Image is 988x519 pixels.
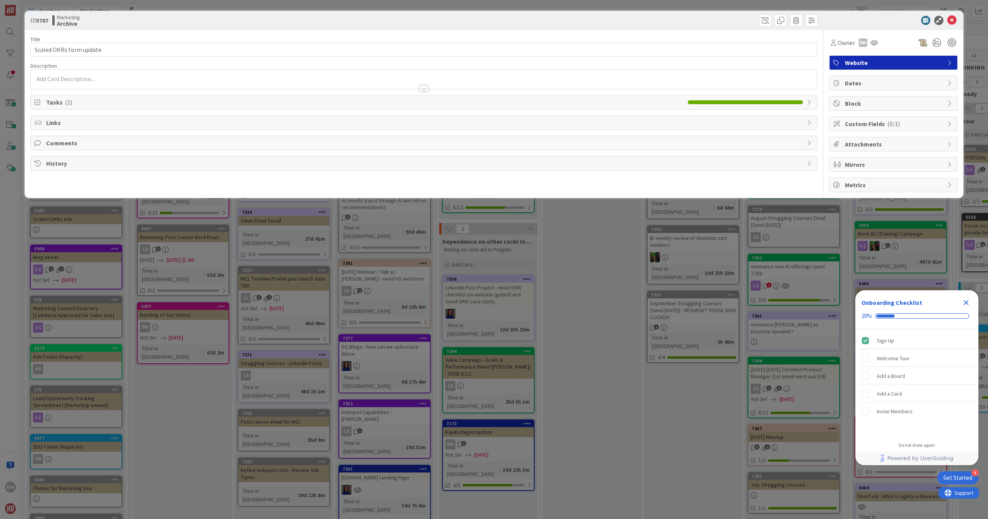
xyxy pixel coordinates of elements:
span: Links [46,118,803,127]
b: Archive [57,20,80,27]
label: Title [30,36,40,43]
span: ID [30,16,48,25]
span: Block [845,99,943,108]
span: Support [16,1,35,10]
span: Mirrors [845,160,943,169]
span: ( 1 ) [65,98,72,106]
span: Tasks [46,98,684,107]
div: Do not show again [899,442,935,448]
div: Sign Up is complete. [858,332,975,349]
div: Onboarding Checklist [861,298,922,307]
div: Checklist progress: 20% [861,313,972,319]
span: Owner [838,38,855,47]
span: ( 0/1 ) [887,120,900,128]
div: Add a Card [877,389,902,398]
div: 20% [861,313,872,319]
div: BM [859,38,867,47]
div: Close Checklist [960,296,972,309]
span: Description [30,62,57,69]
span: Website [845,58,943,67]
span: Powered by UserGuiding [887,454,953,463]
span: Dates [845,78,943,88]
div: Footer [855,451,978,465]
div: Welcome Tour [877,354,910,363]
span: Comments [46,138,803,148]
span: Attachments [845,140,943,149]
div: Checklist Container [855,290,978,465]
div: 4 [971,469,978,476]
div: Invite Members [877,407,913,416]
b: 5767 [36,17,48,24]
div: Add a Board is incomplete. [858,368,975,384]
span: Marketing [57,14,80,20]
span: Metrics [845,180,943,190]
div: Open Get Started checklist, remaining modules: 4 [937,471,978,484]
div: Checklist items [855,329,978,437]
a: Powered by UserGuiding [859,451,975,465]
span: Custom Fields [845,119,943,128]
div: Sign Up [877,336,894,345]
div: Add a Board [877,371,905,381]
input: type card name here... [30,43,817,57]
div: Welcome Tour is incomplete. [858,350,975,367]
div: Get Started [943,474,972,482]
div: Add a Card is incomplete. [858,385,975,402]
div: Invite Members is incomplete. [858,403,975,420]
span: History [46,159,803,168]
